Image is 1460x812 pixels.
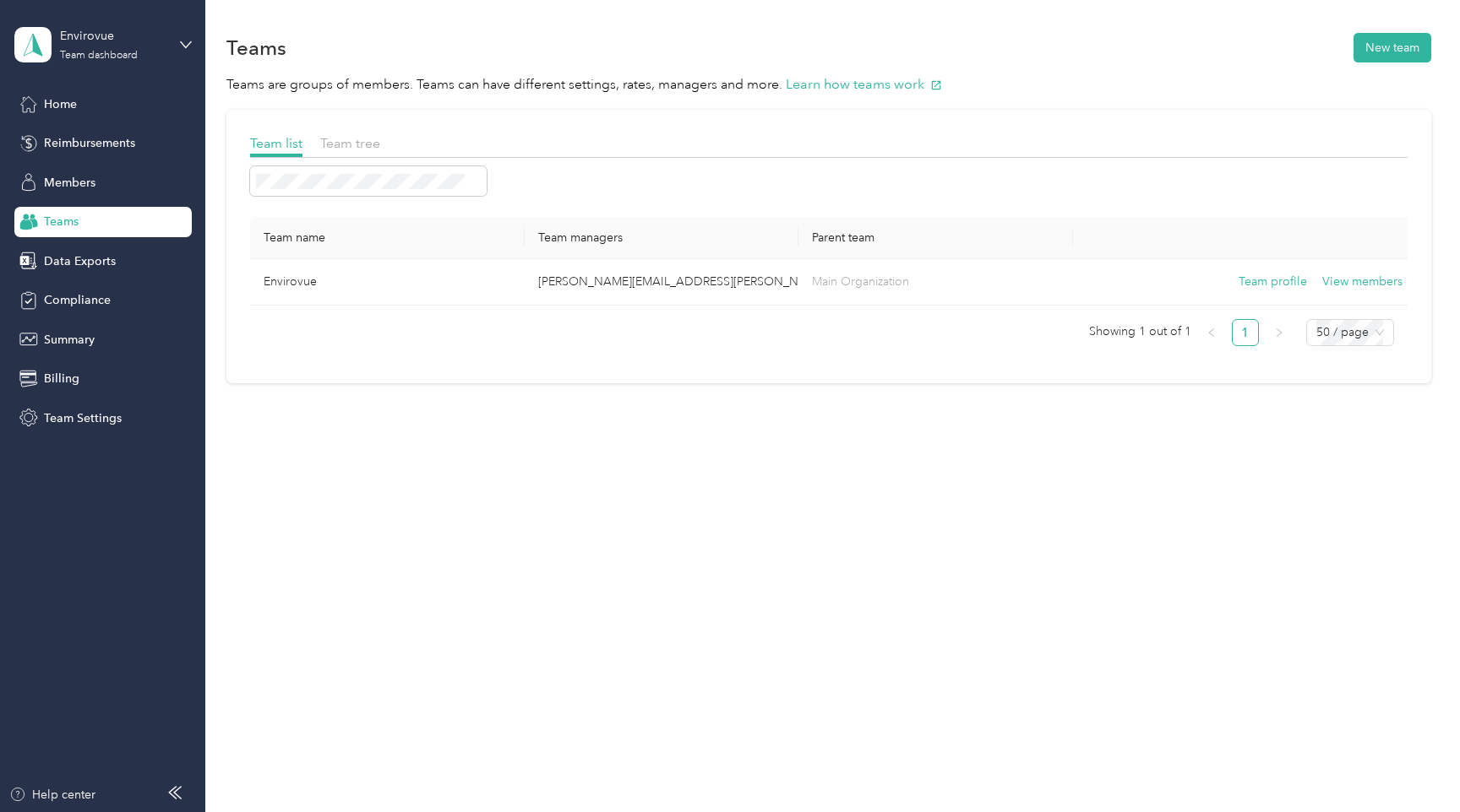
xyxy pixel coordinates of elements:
[1365,717,1460,812] iframe: Everlance-gr Chat Button Frame
[44,174,95,192] span: Members
[1207,328,1217,338] span: left
[1354,33,1431,62] button: New team
[1233,320,1258,345] a: 1
[44,213,79,230] span: Teams
[226,39,286,57] h1: Teams
[320,135,380,151] span: Team tree
[44,370,79,387] span: Billing
[1266,319,1293,346] button: right
[1316,320,1384,345] span: 50 / page
[44,409,122,427] span: Team Settings
[250,135,302,151] span: Team list
[44,134,135,152] span: Reimbursements
[44,331,95,349] span: Summary
[812,273,1060,291] p: Main Organization
[60,51,138,61] div: Team dashboard
[1198,319,1225,346] button: left
[226,74,1431,95] p: Teams are groups of members. Teams can have different settings, rates, managers and more.
[1089,319,1191,344] span: Showing 1 out of 1
[1198,319,1225,346] li: Previous Page
[44,95,77,113] span: Home
[9,786,95,804] button: Help center
[1306,319,1394,346] div: Page Size
[798,259,1073,306] td: Main Organization
[1232,319,1259,346] li: 1
[1266,319,1293,346] li: Next Page
[44,291,111,309] span: Compliance
[44,252,116,270] span: Data Exports
[1239,273,1307,291] button: Team profile
[786,74,942,95] button: Learn how teams work
[525,217,799,259] th: Team managers
[250,259,525,306] td: Envirovue
[60,27,166,45] div: Envirovue
[538,273,786,291] p: [PERSON_NAME][EMAIL_ADDRESS][PERSON_NAME][DOMAIN_NAME]
[798,217,1073,259] th: Parent team
[250,217,525,259] th: Team name
[1322,273,1403,291] button: View members
[1274,328,1284,338] span: right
